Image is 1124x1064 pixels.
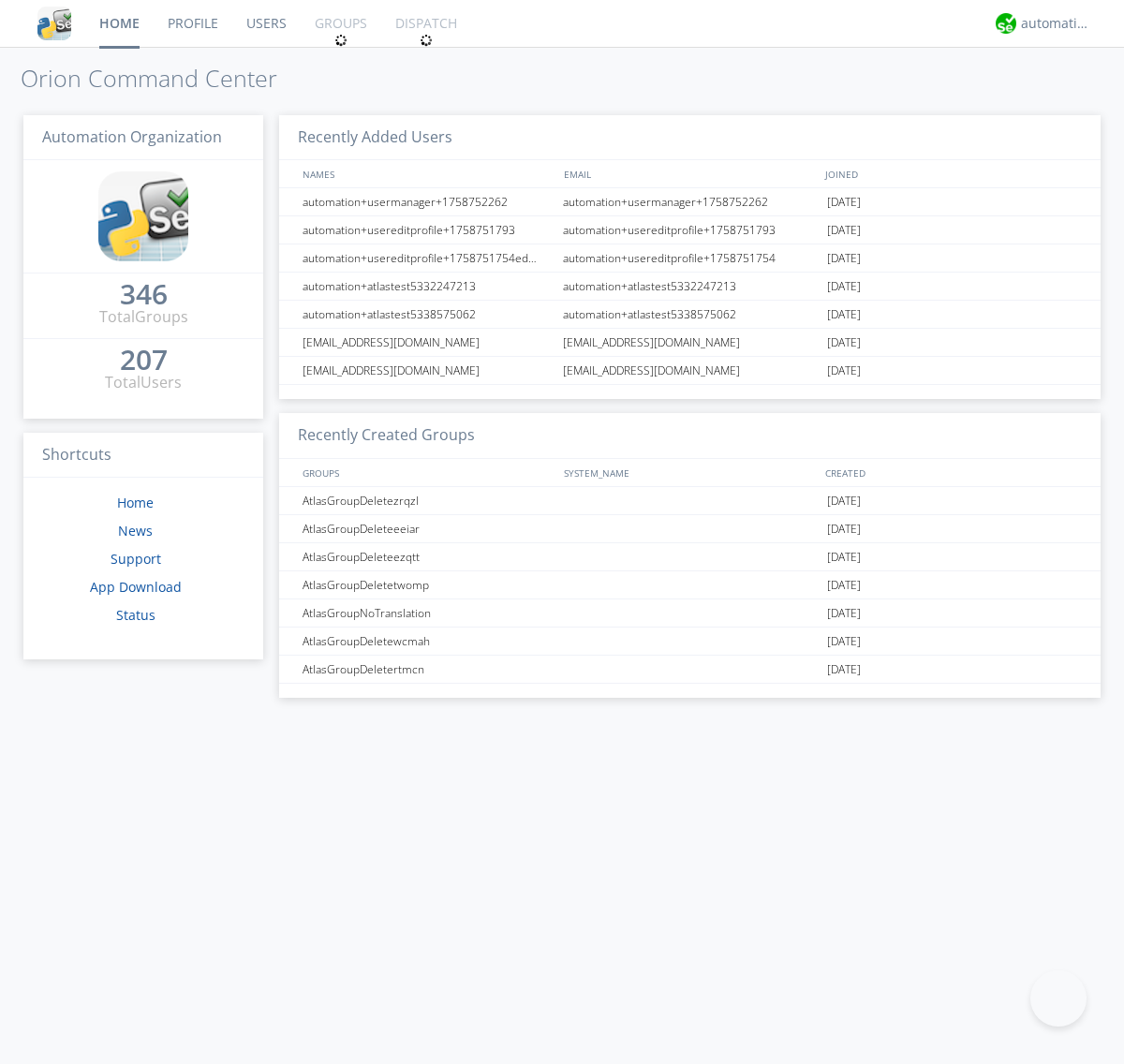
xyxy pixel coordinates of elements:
div: [EMAIL_ADDRESS][DOMAIN_NAME] [558,329,822,356]
div: automation+usereditprofile+1758751754editedautomation+usereditprofile+1758751754 [298,244,557,272]
div: automation+usereditprofile+1758751793 [298,216,557,244]
div: EMAIL [559,160,821,187]
div: automation+usermanager+1758752262 [298,188,557,215]
div: automation+usereditprofile+1758751793 [558,216,822,244]
img: spin.svg [420,34,433,47]
span: [DATE] [827,273,861,301]
a: [EMAIL_ADDRESS][DOMAIN_NAME][EMAIL_ADDRESS][DOMAIN_NAME][DATE] [279,357,1101,385]
span: Automation Organization [42,126,222,147]
div: Total Users [105,372,182,393]
a: AtlasGroupDeleteezqtt[DATE] [279,543,1101,571]
a: automation+usermanager+1758752262automation+usermanager+1758752262[DATE] [279,188,1101,216]
span: [DATE] [827,329,861,357]
span: [DATE] [827,188,861,216]
div: [EMAIL_ADDRESS][DOMAIN_NAME] [558,357,822,384]
div: AtlasGroupNoTranslation [298,599,557,627]
span: [DATE] [827,244,861,273]
span: [DATE] [827,543,861,571]
img: d2d01cd9b4174d08988066c6d424eccd [996,13,1016,34]
a: [EMAIL_ADDRESS][DOMAIN_NAME][EMAIL_ADDRESS][DOMAIN_NAME][DATE] [279,329,1101,357]
div: SYSTEM_NAME [559,459,821,486]
img: spin.svg [334,34,348,47]
a: 346 [120,285,168,306]
div: automation+usereditprofile+1758751754 [558,244,822,272]
a: AtlasGroupDeletezrqzl[DATE] [279,487,1101,515]
div: 207 [120,350,168,369]
div: Total Groups [99,306,188,328]
div: automation+atlastest5332247213 [298,273,557,300]
div: automation+atlastest5332247213 [558,273,822,300]
span: [DATE] [827,301,861,329]
span: [DATE] [827,216,861,244]
div: AtlasGroupDeletewcmah [298,628,557,655]
div: automation+atlas [1021,14,1091,33]
a: automation+usereditprofile+1758751754editedautomation+usereditprofile+1758751754automation+usered... [279,244,1101,273]
a: Home [117,494,154,511]
span: [DATE] [827,515,861,543]
span: [DATE] [827,487,861,515]
a: Support [111,550,161,568]
h3: Shortcuts [23,433,263,479]
a: AtlasGroupDeletetwomp[DATE] [279,571,1101,599]
a: News [118,522,153,539]
a: AtlasGroupNoTranslation[DATE] [279,599,1101,628]
a: App Download [90,578,182,596]
a: 207 [120,350,168,372]
div: 346 [120,285,168,303]
span: [DATE] [827,357,861,385]
div: AtlasGroupDeletetwomp [298,571,557,598]
img: cddb5a64eb264b2086981ab96f4c1ba7 [98,171,188,261]
div: AtlasGroupDeleteezqtt [298,543,557,570]
div: AtlasGroupDeletezrqzl [298,487,557,514]
div: CREATED [821,459,1083,486]
a: AtlasGroupDeleteeeiar[DATE] [279,515,1101,543]
span: [DATE] [827,656,861,684]
div: automation+atlastest5338575062 [298,301,557,328]
div: JOINED [821,160,1083,187]
a: automation+atlastest5332247213automation+atlastest5332247213[DATE] [279,273,1101,301]
a: automation+usereditprofile+1758751793automation+usereditprofile+1758751793[DATE] [279,216,1101,244]
a: AtlasGroupDeletewcmah[DATE] [279,628,1101,656]
a: AtlasGroupDeletertmcn[DATE] [279,656,1101,684]
div: automation+atlastest5338575062 [558,301,822,328]
a: Status [116,606,155,624]
h3: Recently Created Groups [279,413,1101,459]
div: NAMES [298,160,555,187]
h3: Recently Added Users [279,115,1101,161]
div: GROUPS [298,459,555,486]
span: [DATE] [827,571,861,599]
div: [EMAIL_ADDRESS][DOMAIN_NAME] [298,357,557,384]
div: automation+usermanager+1758752262 [558,188,822,215]
a: automation+atlastest5338575062automation+atlastest5338575062[DATE] [279,301,1101,329]
span: [DATE] [827,599,861,628]
img: cddb5a64eb264b2086981ab96f4c1ba7 [37,7,71,40]
iframe: Toggle Customer Support [1030,970,1087,1027]
div: AtlasGroupDeletertmcn [298,656,557,683]
div: AtlasGroupDeleteeeiar [298,515,557,542]
span: [DATE] [827,628,861,656]
div: [EMAIL_ADDRESS][DOMAIN_NAME] [298,329,557,356]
